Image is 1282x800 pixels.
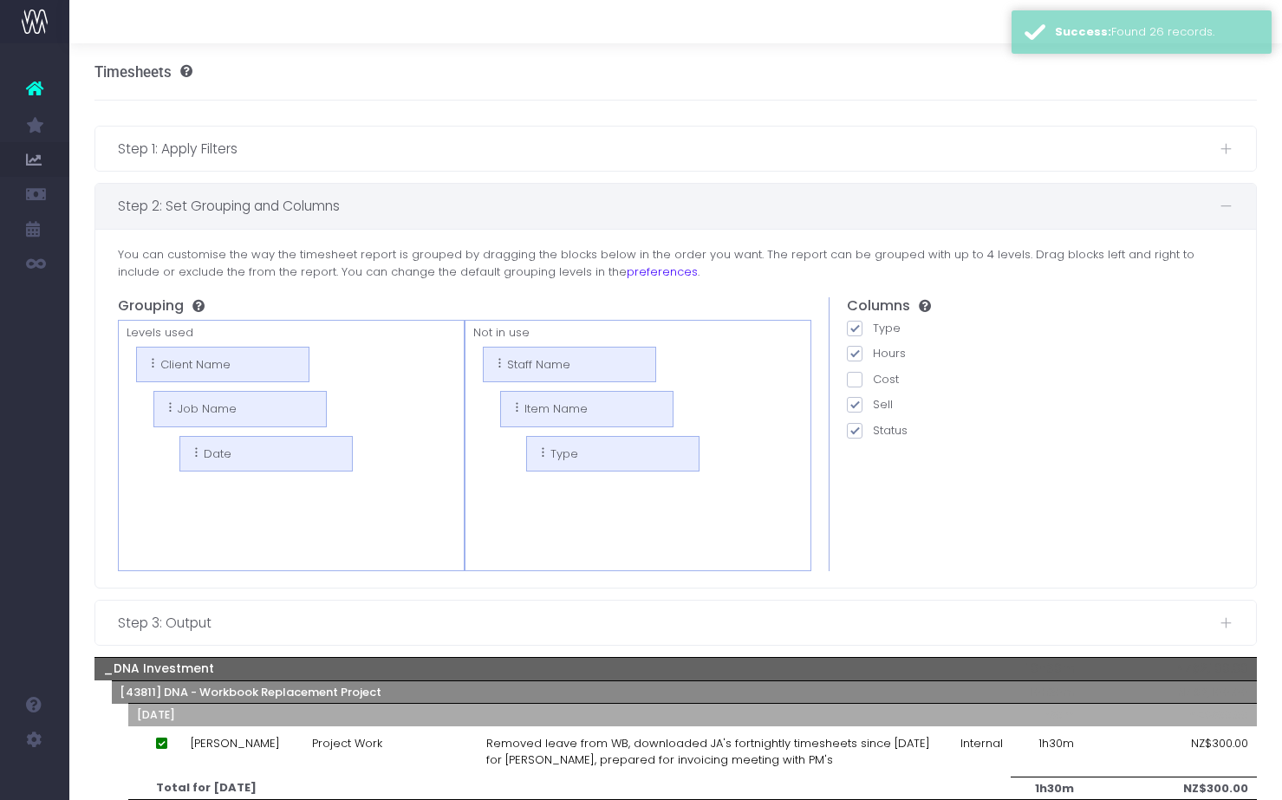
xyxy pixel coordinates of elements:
label: Hours [847,345,931,362]
th: 10h30m [1011,658,1083,681]
div: Found 26 records. [1055,23,1259,41]
th: NZ$2,100.00 [1083,658,1257,681]
th: _DNA Investment [94,658,478,681]
li: Staff Name [483,347,656,383]
li: Job Name [153,391,327,427]
td: NZ$300.00 [1083,777,1257,800]
li: Type [526,436,700,472]
div: Not in use [465,320,530,341]
th: 1h30m [1011,704,1083,726]
label: Sell [847,396,931,413]
td: 1h30m [1011,777,1083,800]
label: Type [847,320,931,337]
h5: Columns [847,297,931,315]
li: Client Name [136,347,309,383]
div: Levels used [118,320,193,341]
th: NZ$300.00 [1083,704,1257,726]
th: NZ$2,100.00 [1083,680,1257,704]
label: Status [847,422,931,439]
div: You can customise the way the timesheet report is grouped by dragging the blocks below in the ord... [118,246,1234,571]
li: Date [179,436,353,472]
h5: Grouping [118,297,811,315]
span: Step 2: Set Grouping and Columns [118,195,1220,217]
td: Total for [DATE] [147,777,478,800]
th: [43811] DNA - Workbook Replacement Project [112,680,478,704]
strong: Success: [1055,23,1111,40]
span: Step 1: Apply Filters [118,138,1220,159]
span: [PERSON_NAME] [191,735,280,752]
label: Cost [847,371,931,388]
li: Item Name [500,391,674,427]
td: 1h30m [1011,726,1083,777]
th: [DATE] [128,704,478,726]
a: preferences [627,263,698,280]
td: NZ$300.00 [1083,726,1257,777]
h3: Timesheets [94,63,192,81]
th: 10h30m [1011,680,1083,704]
img: images/default_profile_image.png [22,765,48,791]
span: Removed leave from WB, downloaded JA's fortnightly timesheets since [DATE] for [PERSON_NAME], pre... [486,735,943,769]
span: Project Work [312,735,382,752]
span: Step 3: Output [118,612,1220,634]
